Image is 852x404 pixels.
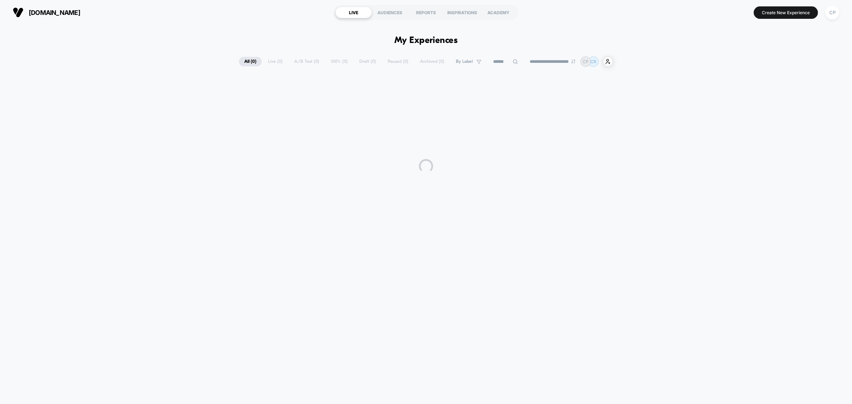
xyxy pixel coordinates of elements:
div: CP [825,6,839,20]
p: CP [583,59,589,64]
div: AUDIENCES [372,7,408,18]
div: REPORTS [408,7,444,18]
button: [DOMAIN_NAME] [11,7,82,18]
img: Visually logo [13,7,23,18]
div: ACADEMY [480,7,517,18]
img: end [571,59,575,64]
button: Create New Experience [754,6,818,19]
div: INSPIRATIONS [444,7,480,18]
span: All ( 0 ) [239,57,262,66]
p: CR [590,59,596,64]
h1: My Experiences [394,36,458,46]
span: [DOMAIN_NAME] [29,9,80,16]
div: LIVE [335,7,372,18]
span: By Label [456,59,473,64]
button: CP [823,5,841,20]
